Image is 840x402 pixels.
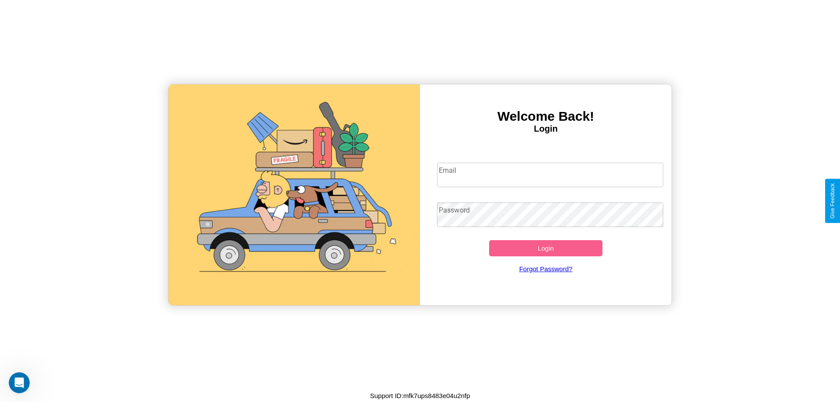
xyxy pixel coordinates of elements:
a: Forgot Password? [433,256,659,281]
img: gif [168,84,420,305]
h3: Welcome Back! [420,109,672,124]
h4: Login [420,124,672,134]
button: Login [489,240,602,256]
iframe: Intercom live chat [9,372,30,393]
p: Support ID: mfk7ups8483e04u2nfp [370,390,470,402]
div: Give Feedback [829,183,836,219]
